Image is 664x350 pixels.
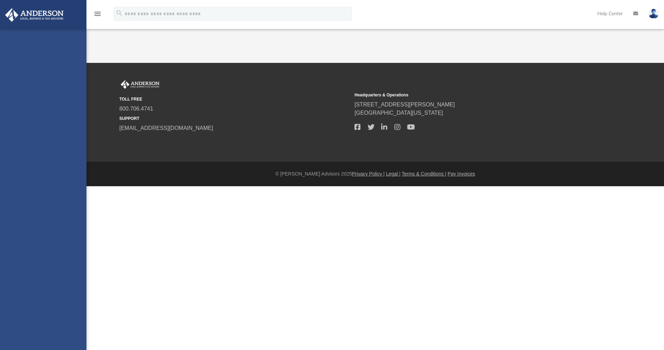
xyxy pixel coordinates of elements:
[119,125,213,131] a: [EMAIL_ADDRESS][DOMAIN_NAME]
[352,171,385,177] a: Privacy Policy |
[386,171,400,177] a: Legal |
[354,110,443,116] a: [GEOGRAPHIC_DATA][US_STATE]
[86,170,664,178] div: © [PERSON_NAME] Advisors 2025
[93,10,102,18] i: menu
[354,92,585,98] small: Headquarters & Operations
[119,80,161,89] img: Anderson Advisors Platinum Portal
[119,106,153,112] a: 800.706.4741
[402,171,446,177] a: Terms & Conditions |
[648,9,659,19] img: User Pic
[93,13,102,18] a: menu
[116,9,123,17] i: search
[354,102,455,107] a: [STREET_ADDRESS][PERSON_NAME]
[119,96,350,102] small: TOLL FREE
[448,171,475,177] a: Pay Invoices
[3,8,66,22] img: Anderson Advisors Platinum Portal
[119,115,350,122] small: SUPPORT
